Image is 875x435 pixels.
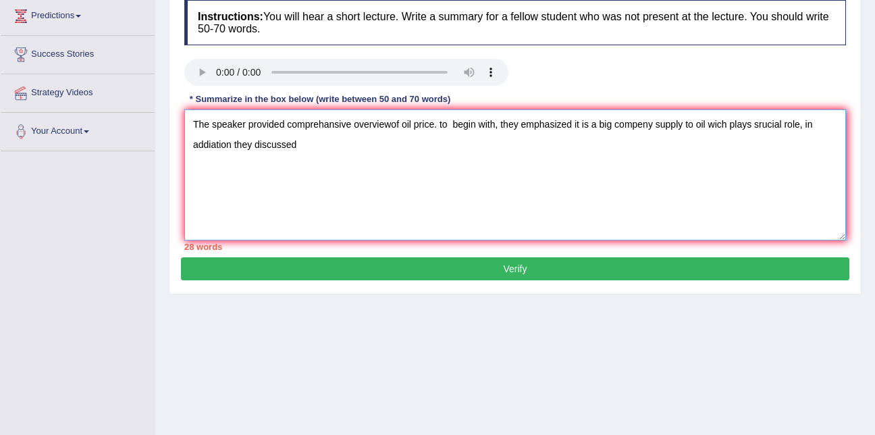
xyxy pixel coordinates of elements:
[198,11,263,22] b: Instructions:
[1,74,155,108] a: Strategy Videos
[181,257,849,280] button: Verify
[1,113,155,147] a: Your Account
[1,36,155,70] a: Success Stories
[184,93,456,105] div: * Summarize in the box below (write between 50 and 70 words)
[184,240,846,253] div: 28 words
